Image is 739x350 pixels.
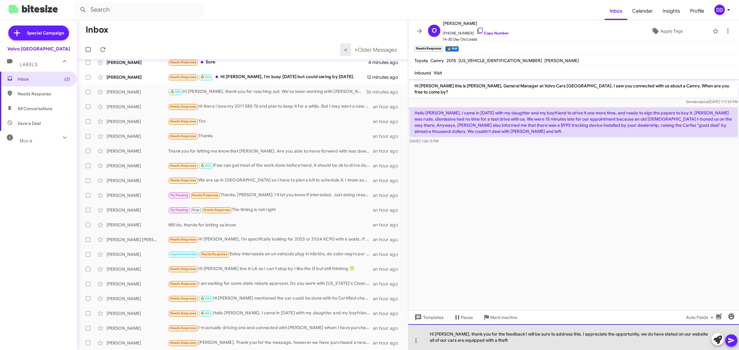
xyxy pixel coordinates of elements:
span: Camry [430,58,444,63]
span: All Conversations [18,105,52,112]
span: Needs Response [170,237,196,241]
span: Insights [658,2,685,20]
div: 4 minutes ago [368,59,403,66]
span: Appointment Set [170,252,197,256]
span: Auto Fields [686,312,716,323]
span: Needs Response [204,208,230,212]
p: Hi [PERSON_NAME] this is [PERSON_NAME], General Manager at Volvo Cars [GEOGRAPHIC_DATA]. I saw yo... [410,80,738,97]
div: Thanks [168,133,373,140]
button: Pause [449,312,478,323]
span: Needs Response [170,105,196,109]
small: Needs Response [414,46,443,52]
div: [PERSON_NAME] [107,222,168,228]
div: I am waiting for some state rebate approval. Do you work with [US_STATE]'s Clean Cars For All pro... [168,280,373,287]
div: [PERSON_NAME] [107,59,168,66]
div: an hour ago [373,222,403,228]
div: Hi [PERSON_NAME] live in LA so I can't stop by I like the i3 but still thinking 🤔 [168,265,373,272]
div: 36 minutes ago [366,89,403,95]
span: Needs Response [170,75,196,79]
span: 🔥 Hot [170,90,181,94]
div: Hi [PERSON_NAME], thank you for the feedback I will be sure to address this. I appreciate the opp... [408,324,739,350]
div: Sure [168,59,368,66]
span: Stop [192,208,200,212]
div: an hour ago [373,148,403,154]
div: [PERSON_NAME] [107,310,168,316]
div: an hour ago [373,177,403,184]
span: [US_VEHICLE_IDENTIFICATION_NUMBER] [458,58,542,63]
span: 🔥 Hot [200,164,211,168]
span: Try Pausing [170,208,188,212]
div: [PERSON_NAME] [107,207,168,213]
button: Apply Tags [624,26,709,37]
div: We are up in [GEOGRAPHIC_DATA] so I have to plan a bit to schedule it. I know some Volvo dealers ... [168,177,373,184]
div: [PERSON_NAME] [107,118,168,125]
div: Will do, thanks for letting us know [168,222,373,228]
div: [PERSON_NAME] [107,281,168,287]
span: Needs Response [170,282,196,286]
span: Sender [DATE] 1:17:24 PM [686,99,738,104]
div: an hour ago [373,281,403,287]
a: Special Campaign [8,26,69,40]
h1: Inbox [86,25,108,35]
span: Needs Response [170,326,196,330]
div: Estoy interesada en un vehículo plug in híbrido, de color negro por fuera y por dentro... de segu... [168,251,373,258]
div: Hi [PERSON_NAME], thank you for reaching out. We've been working with [PERSON_NAME] and planning ... [168,88,366,95]
span: 14-30 Day Old Leads [443,36,509,42]
button: Mark Inactive [478,312,522,323]
span: Needs Response [170,178,196,182]
div: an hour ago [373,133,403,139]
div: an hour ago [373,118,403,125]
span: Save a Deal [18,120,41,126]
div: [PERSON_NAME] [PERSON_NAME] [107,237,168,243]
a: Profile [685,2,709,20]
span: Inbound [414,70,431,76]
button: DD [709,5,732,15]
span: Needs Response [18,91,70,97]
div: Hi there I love my 2011 S80 T6 and plan to keep it for a while. But I may want a new or gently us... [168,103,373,110]
div: [PERSON_NAME] [107,163,168,169]
a: Inbox [605,2,627,20]
span: said at [698,99,709,104]
span: « [344,46,347,54]
div: [PERSON_NAME] [107,251,168,257]
span: 2015 [446,58,456,63]
button: Templates [408,312,449,323]
input: Search [75,2,204,17]
div: Thanks, [PERSON_NAME]. I'll let you know if interested. Just doing research at this point. [168,192,373,199]
span: Try Pausing [170,193,188,197]
div: [PERSON_NAME] [107,296,168,302]
span: [PERSON_NAME] [544,58,579,63]
div: an hour ago [373,163,403,169]
span: (2) [64,76,70,82]
span: Needs Response [170,341,196,345]
div: an hour ago [373,207,403,213]
div: [PERSON_NAME] [107,133,168,139]
nav: Page navigation example [341,43,401,56]
span: Mark Inactive [490,312,517,323]
span: 🔥 Hot [200,296,211,300]
div: an hour ago [373,325,403,331]
div: an hour ago [373,251,403,257]
p: Hello [PERSON_NAME], I came in [DATE] with my daughter and my boyfriend to drive it one more time... [410,107,738,137]
div: Hello [PERSON_NAME], I came in [DATE] with my daughter and my boyfriend to drive it one more time... [168,310,373,317]
div: an hour ago [373,296,403,302]
span: 🔥 Hot [200,75,211,79]
div: [PERSON_NAME]. Thank you for the message, however we have purchased a new Volvo earlier this week. [168,339,373,346]
span: O [432,26,437,36]
span: Needs Response [170,134,196,138]
div: an hour ago [373,310,403,316]
div: [PERSON_NAME] [107,89,168,95]
a: Calendar [627,2,658,20]
button: Next [351,43,401,56]
div: an hour ago [373,340,403,346]
div: DD [714,5,725,15]
span: [PERSON_NAME] [443,20,509,27]
span: [DATE] 1:26:13 PM [410,139,438,143]
div: Hi [PERSON_NAME] mentioned the car could be done with its Certified checks [DATE]? Is there time ... [168,295,373,302]
span: Apply Tags [660,26,683,37]
div: [PERSON_NAME] [107,148,168,154]
span: Inbox [18,76,70,82]
span: Labels [20,62,38,67]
